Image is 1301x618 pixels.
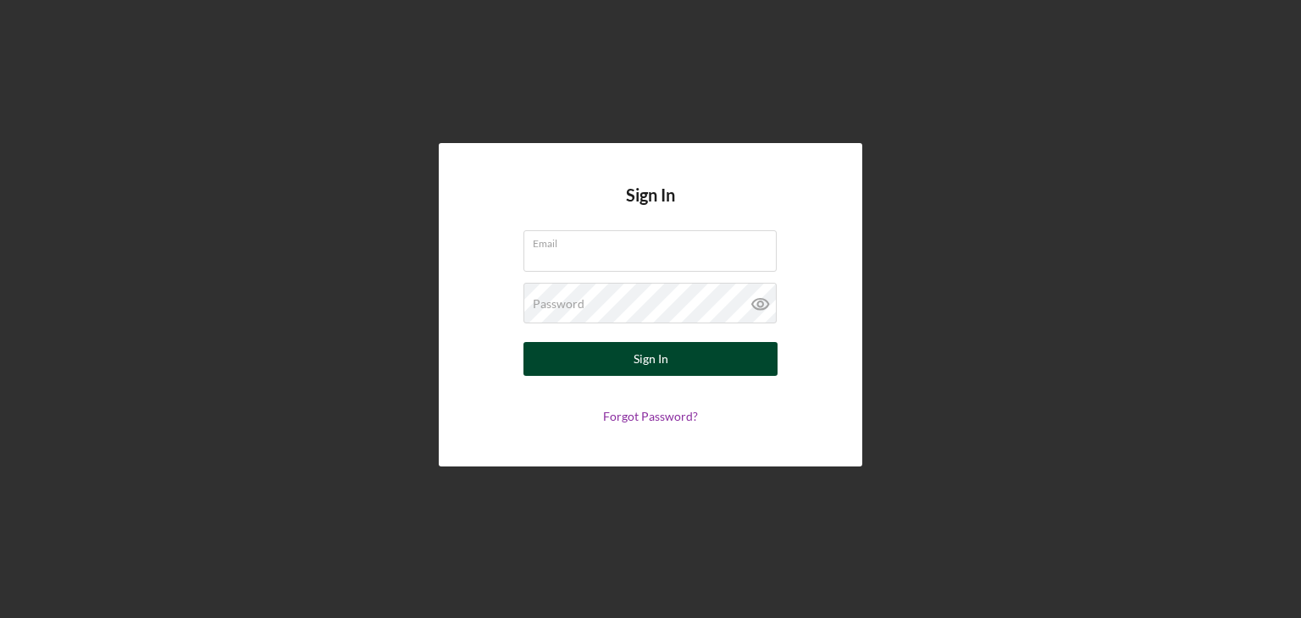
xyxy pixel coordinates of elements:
[523,342,778,376] button: Sign In
[603,409,698,423] a: Forgot Password?
[626,185,675,230] h4: Sign In
[533,297,584,311] label: Password
[533,231,777,250] label: Email
[634,342,668,376] div: Sign In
